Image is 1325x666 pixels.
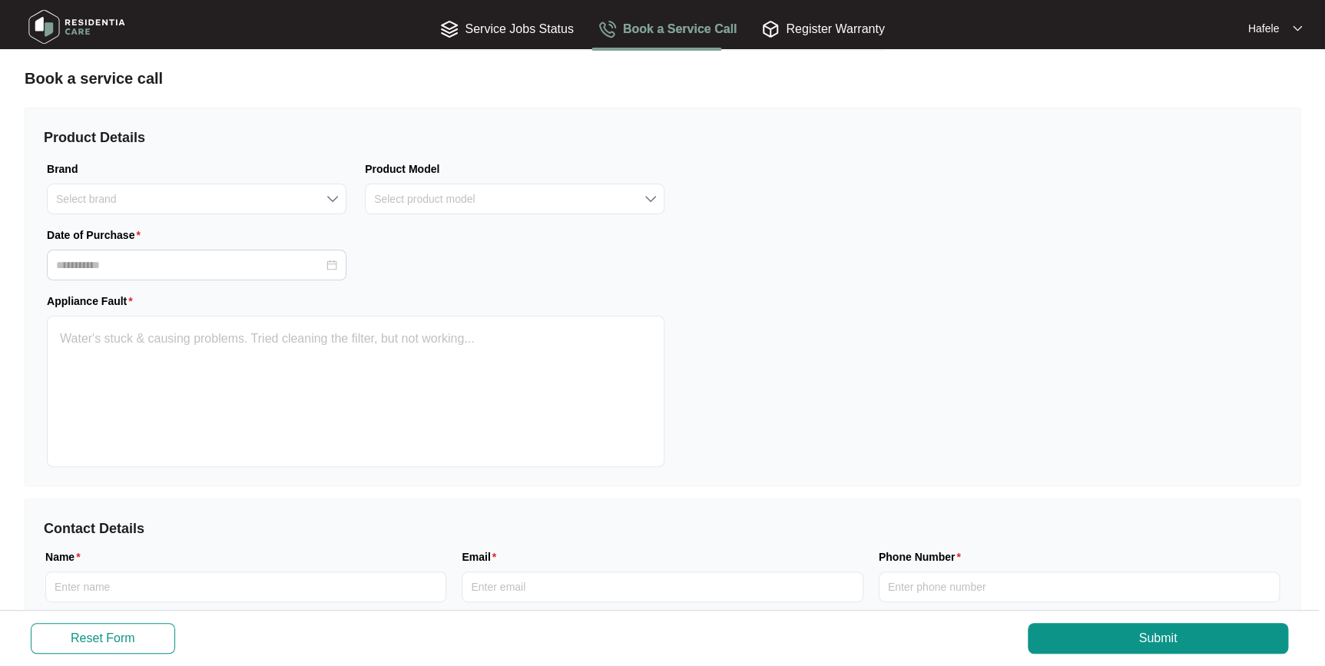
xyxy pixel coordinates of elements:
div: Register Warranty [761,19,884,38]
p: Book a service call [25,68,1300,89]
p: Product Details [44,127,667,148]
input: Brand [56,184,337,214]
img: Register Warranty icon [761,20,780,38]
label: Brand [47,161,89,177]
img: residentia care logo [23,4,131,50]
button: Submit [1028,623,1288,654]
label: Name [45,549,87,565]
label: Appliance Fault [47,293,139,309]
img: dropdown arrow [1293,25,1302,32]
input: Date of Purchase [56,257,323,273]
div: Service Jobs Status [440,19,573,38]
div: Book a Service Call [598,19,737,38]
label: Phone Number [879,549,967,565]
p: Contact Details [44,518,1281,539]
input: Name [45,572,446,602]
input: Product Model [374,184,655,214]
p: Hafele [1248,21,1279,36]
input: Email [462,572,863,602]
img: Service Jobs Status icon [440,20,459,38]
label: Email [462,549,502,565]
textarea: Appliance Fault [47,316,664,467]
span: Reset Form [71,629,135,648]
label: Date of Purchase [47,227,147,243]
span: Submit [1138,629,1177,648]
img: Book a Service Call icon [598,20,617,38]
input: Phone Number [879,572,1280,602]
button: Reset Form [31,623,175,654]
label: Product Model [365,161,451,177]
